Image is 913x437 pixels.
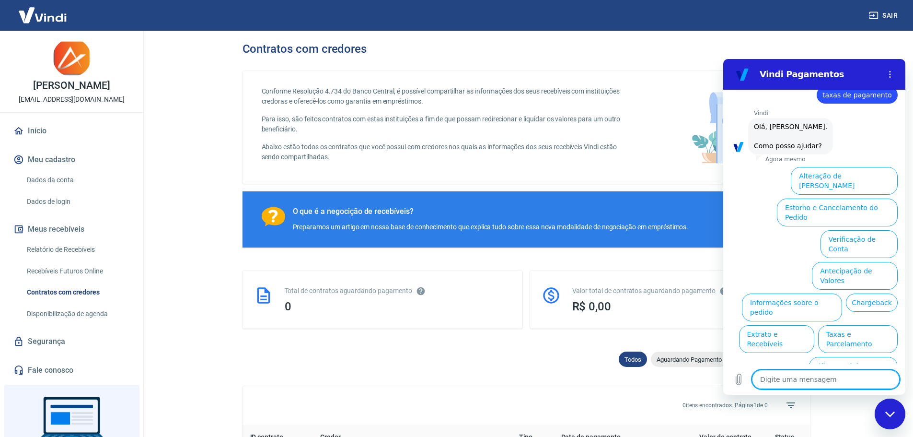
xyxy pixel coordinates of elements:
svg: O valor comprometido não se refere a pagamentos pendentes na Vindi e sim como garantia a outras i... [719,286,729,296]
img: 2315ea6a-d7d3-4d32-a5c2-823a99013fe7.jpeg [53,38,91,77]
button: Meu cadastro [12,149,132,170]
span: Filtros [779,394,802,417]
div: Aguardando Pagamento [651,352,728,367]
p: Conforme Resolução 4.734 do Banco Central, é possível compartilhar as informações dos seus recebí... [262,86,632,106]
div: Preparamos um artigo em nossa base de conhecimento que explica tudo sobre essa nova modalidade de... [293,222,689,232]
a: Dados de login [23,192,132,212]
a: Recebíveis Futuros Online [23,261,132,281]
span: Todos [619,356,647,363]
iframe: Botão para abrir a janela de mensagens, conversa em andamento [875,399,905,429]
button: Meus recebíveis [12,219,132,240]
div: Todos [619,352,647,367]
button: Sair [867,7,901,24]
a: Relatório de Recebíveis [23,240,132,260]
p: 0 itens encontrados. Página 1 de 0 [682,401,768,410]
iframe: Janela de mensagens [723,59,905,395]
img: Ícone com um ponto de interrogação. [262,207,285,226]
img: Vindi [12,0,74,30]
a: Dados da conta [23,170,132,190]
div: 0 [285,300,511,313]
a: Segurança [12,331,132,352]
a: Início [12,120,132,142]
a: Fale conosco [12,360,132,381]
div: Total de contratos aguardando pagamento [285,286,511,296]
a: Contratos com credores [23,283,132,302]
h3: Contratos com credores [243,42,367,56]
div: O que é a negocição de recebíveis? [293,207,689,216]
p: Para isso, são feitos contratos com estas instituições a fim de que possam redirecionar e liquida... [262,114,632,134]
p: [EMAIL_ADDRESS][DOMAIN_NAME] [19,94,125,105]
a: Disponibilização de agenda [23,304,132,324]
img: main-image.9f1869c469d712ad33ce.png [687,86,791,168]
span: R$ 0,00 [572,300,612,313]
span: Aguardando Pagamento [651,356,728,363]
div: Valor total de contratos aguardando pagamento [572,286,798,296]
p: Abaixo estão todos os contratos que você possui com credores nos quais as informações dos seus re... [262,142,632,162]
svg: Esses contratos não se referem à Vindi, mas sim a outras instituições. [416,286,426,296]
p: [PERSON_NAME] [33,81,110,91]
